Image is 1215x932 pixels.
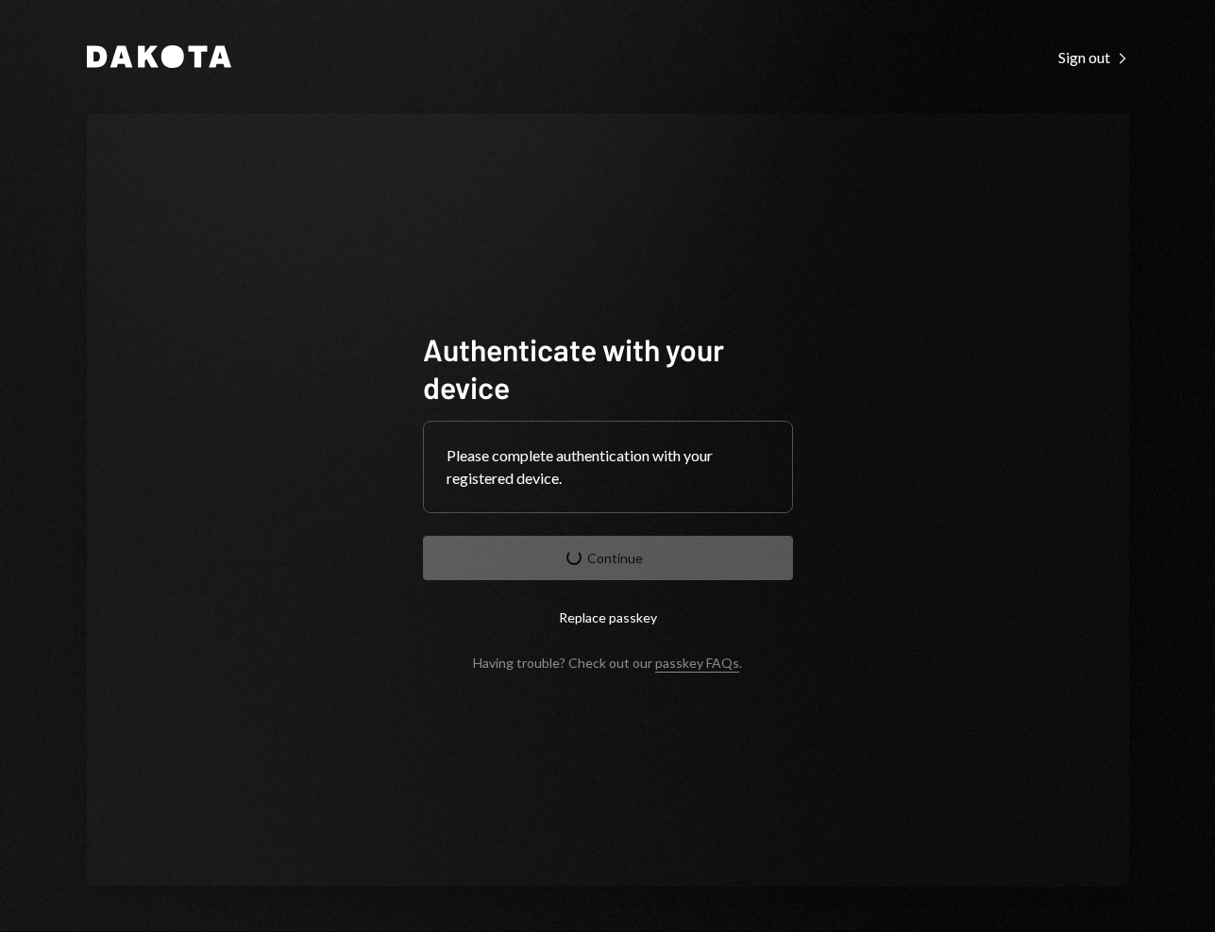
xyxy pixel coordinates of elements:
h1: Authenticate with your device [423,330,793,406]
div: Sign out [1058,48,1129,67]
a: passkey FAQs [655,655,739,673]
div: Please complete authentication with your registered device. [447,444,769,490]
div: Having trouble? Check out our . [473,655,742,671]
a: Sign out [1058,46,1129,67]
button: Replace passkey [423,595,793,640]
